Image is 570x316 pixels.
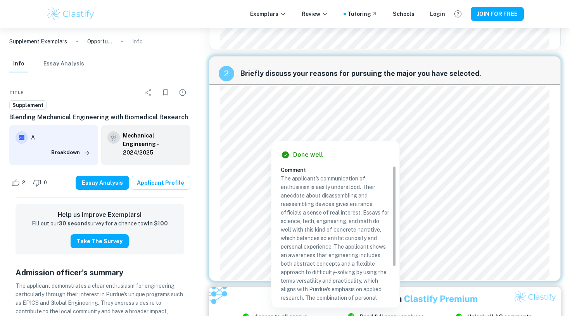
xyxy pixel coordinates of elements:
h5: Admission officer's summary [16,267,184,278]
span: 2 [18,179,29,187]
a: Applicant Profile [131,176,190,190]
button: Breakdown [49,147,92,158]
div: Report issue [175,85,190,100]
span: Briefly discuss your reasons for pursuing the major you have selected. [240,68,551,79]
button: Take the Survey [71,234,129,248]
p: Opportunities at [GEOGRAPHIC_DATA]: A Path to Leadership, Research, and Wellbeing [87,37,112,46]
div: Dislike [31,177,51,189]
span: 0 [40,179,51,187]
strong: 30 second [59,220,88,227]
h6: Help us improve Exemplars! [22,210,178,220]
h6: Done well [293,150,323,160]
div: Share [141,85,156,100]
button: Essay Analysis [76,176,129,190]
p: Info [132,37,143,46]
h6: Comment [281,166,390,174]
button: Help and Feedback [451,7,465,21]
a: Mechanical Engineering - 2024/2025 [123,131,184,157]
h6: A [31,133,92,142]
div: recipe [219,66,234,81]
p: Exemplars [250,10,286,18]
a: Login [430,10,445,18]
a: Schools [393,10,415,18]
a: Supplement [9,100,47,110]
h6: Blending Mechanical Engineering with Biomedical Research [9,113,190,122]
span: Title [9,89,24,96]
strong: win $100 [143,220,168,227]
button: Essay Analysis [43,55,84,72]
p: Fill out our survey for a chance to [32,220,168,228]
img: Clastify logo [46,6,95,22]
span: Supplement [10,101,46,109]
div: Like [9,177,29,189]
p: Review [302,10,328,18]
div: Bookmark [158,85,173,100]
a: Supplement Exemplars [9,37,67,46]
a: Tutoring [347,10,377,18]
button: Info [9,55,28,72]
button: JOIN FOR FREE [471,7,524,21]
